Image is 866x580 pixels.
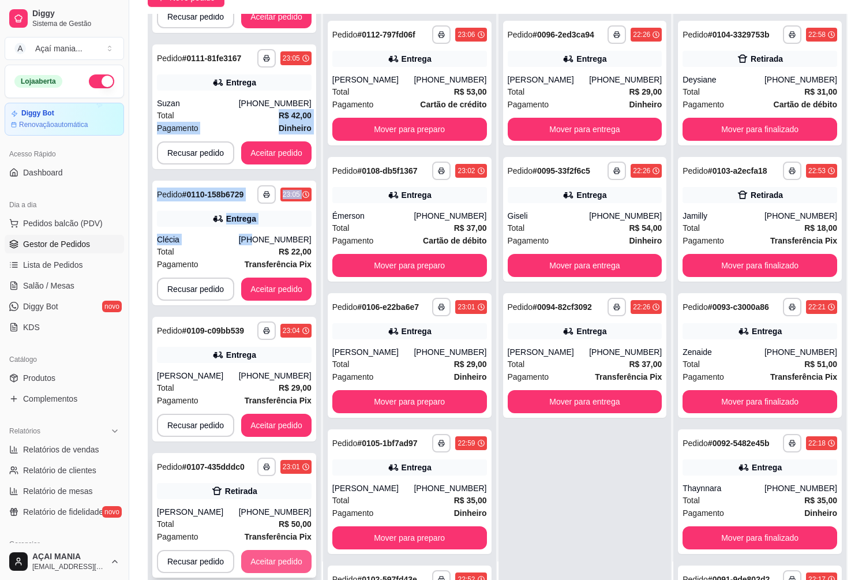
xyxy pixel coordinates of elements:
div: [PERSON_NAME] [157,370,239,381]
div: [PERSON_NAME] [157,506,239,518]
button: Pedidos balcão (PDV) [5,214,124,233]
div: 23:01 [458,302,475,312]
strong: # 0109-c09bb539 [182,326,244,335]
strong: # 0108-db5f1367 [357,166,417,175]
div: Retirada [751,189,783,201]
div: 23:06 [458,30,475,39]
div: 23:02 [458,166,475,175]
span: [EMAIL_ADDRESS][DOMAIN_NAME] [32,562,106,571]
strong: Transferência Pix [245,396,312,405]
span: Pedido [508,302,533,312]
button: Mover para preparo [332,526,487,549]
span: Pedido [332,30,358,39]
button: Mover para preparo [332,254,487,277]
a: Diggy BotRenovaçãoautomática [5,103,124,136]
span: Pedido [508,166,533,175]
div: Gerenciar [5,535,124,553]
button: Recusar pedido [157,278,234,301]
button: Alterar Status [89,74,114,88]
span: Total [508,358,525,371]
strong: R$ 29,00 [629,87,662,96]
strong: R$ 51,00 [804,360,837,369]
span: Total [508,222,525,234]
span: Total [508,85,525,98]
span: Total [683,85,700,98]
strong: Transferência Pix [770,236,837,245]
strong: R$ 18,00 [804,223,837,233]
span: Total [332,494,350,507]
div: Entrega [576,189,606,201]
strong: R$ 29,00 [454,360,487,369]
span: Total [332,85,350,98]
div: [PERSON_NAME] [508,346,590,358]
a: Complementos [5,390,124,408]
span: AÇAI MANIA [32,552,106,562]
div: 22:26 [633,166,650,175]
span: Pedido [683,30,708,39]
span: Pagamento [508,98,549,111]
div: [PERSON_NAME] [332,482,414,494]
button: Mover para entrega [508,390,662,413]
strong: # 0096-2ed3ca94 [533,30,594,39]
div: Zenaide [683,346,764,358]
span: Pagamento [683,507,724,519]
div: Thaynnara [683,482,764,494]
div: [PERSON_NAME] [332,346,414,358]
div: Açaí mania ... [35,43,83,54]
span: Pedido [157,462,182,472]
div: Entrega [576,53,606,65]
div: Entrega [226,213,256,224]
span: Total [683,494,700,507]
div: Émerson [332,210,414,222]
span: Pagamento [332,98,374,111]
strong: # 0093-c3000a86 [708,302,769,312]
button: Mover para finalizado [683,254,837,277]
a: DiggySistema de Gestão [5,5,124,32]
strong: # 0106-e22ba6e7 [357,302,419,312]
a: KDS [5,318,124,336]
button: Mover para entrega [508,254,662,277]
span: Pagamento [332,371,374,383]
div: Deysiane [683,74,764,85]
div: 23:01 [283,462,300,472]
button: Aceitar pedido [241,278,312,301]
span: A [14,43,26,54]
a: Gestor de Pedidos [5,235,124,253]
span: Pedido [508,30,533,39]
strong: R$ 35,00 [804,496,837,505]
button: Select a team [5,37,124,60]
div: [PHONE_NUMBER] [239,234,312,245]
div: 22:59 [458,439,475,448]
span: Total [332,222,350,234]
div: Retirada [225,485,257,497]
article: Diggy Bot [21,109,54,118]
div: Entrega [402,462,432,473]
span: Produtos [23,372,55,384]
span: Total [157,109,174,122]
span: Pagamento [508,371,549,383]
button: Recusar pedido [157,414,234,437]
strong: Dinheiro [454,372,487,381]
div: Jamilly [683,210,764,222]
button: Mover para finalizado [683,526,837,549]
button: Aceitar pedido [241,141,312,164]
span: Gestor de Pedidos [23,238,90,250]
div: Retirada [751,53,783,65]
div: [PHONE_NUMBER] [764,74,837,85]
div: [PHONE_NUMBER] [414,482,486,494]
div: [PHONE_NUMBER] [414,74,486,85]
div: [PERSON_NAME] [332,74,414,85]
span: Pagamento [508,234,549,247]
span: Relatório de fidelidade [23,506,103,518]
div: [PHONE_NUMBER] [589,346,662,358]
strong: Cartão de crédito [420,100,486,109]
a: Diggy Botnovo [5,297,124,316]
div: [PHONE_NUMBER] [239,370,312,381]
a: Salão / Mesas [5,276,124,295]
span: Complementos [23,393,77,405]
strong: Dinheiro [279,124,312,133]
a: Relatórios de vendas [5,440,124,459]
button: Mover para entrega [508,118,662,141]
strong: # 0110-158b6729 [182,190,244,199]
strong: # 0112-797fd06f [357,30,415,39]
